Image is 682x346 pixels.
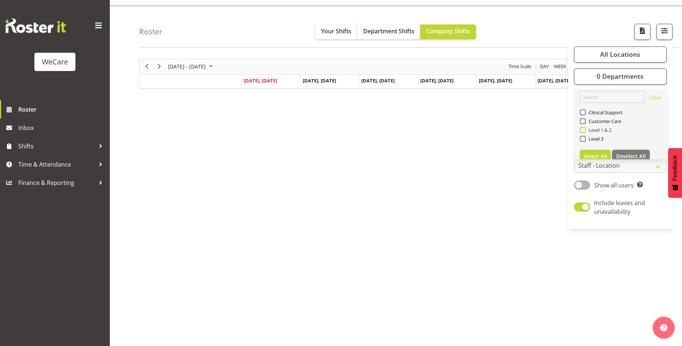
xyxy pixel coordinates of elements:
div: previous period [141,59,153,74]
button: Select All [580,150,611,163]
img: help-xxl-2.png [660,324,667,331]
span: [DATE], [DATE] [420,77,454,84]
h4: Roster [139,27,163,36]
span: Roster [18,104,106,115]
button: Deselect All [612,150,650,163]
span: [DATE], [DATE] [303,77,336,84]
span: Time & Attendance [18,159,95,170]
input: Search [580,91,645,103]
span: Day [539,62,549,71]
span: 0 Departments [597,72,644,81]
span: Company Shifts [426,27,470,35]
span: [DATE] - [DATE] [167,62,206,71]
button: Time Scale [507,62,533,71]
span: Deselect All [616,153,646,160]
span: All Locations [600,50,640,59]
span: Select All [584,153,607,160]
span: Customer Care [586,118,622,124]
div: Timeline Week of October 6, 2025 [139,59,653,89]
button: Filter Shifts [656,24,672,40]
button: Previous [142,62,152,71]
button: Feedback - Show survey [668,148,682,198]
span: [DATE], [DATE] [244,77,277,84]
a: Clear [650,94,661,103]
span: Feedback [672,155,678,181]
span: Shifts [18,141,95,152]
button: Department Shifts [357,25,420,39]
span: Finance & Reporting [18,177,95,188]
span: Time Scale [508,62,532,71]
div: WeCare [42,56,68,67]
span: Show all users [594,181,634,189]
button: Timeline Day [539,62,550,71]
span: [DATE], [DATE] [479,77,512,84]
div: next period [153,59,165,74]
span: Level 1 & 2 [586,127,612,133]
button: Your Shifts [315,25,357,39]
span: Level 3 [586,136,604,142]
span: [DATE], [DATE] [537,77,571,84]
button: Download a PDF of the roster according to the set date range. [634,24,651,40]
button: 0 Departments [574,68,667,85]
button: October 2025 [167,62,216,71]
div: October 06 - 12, 2025 [165,59,217,74]
button: All Locations [574,46,667,63]
span: Include leaves and unavailability [594,199,645,216]
span: [DATE], [DATE] [361,77,395,84]
span: Department Shifts [363,27,414,35]
button: Next [154,62,164,71]
img: Rosterit website logo [5,18,66,33]
span: Inbox [18,122,106,133]
span: Week [553,62,567,71]
button: Timeline Week [553,62,568,71]
span: Your Shifts [321,27,351,35]
span: Clinical Support [586,109,623,115]
button: Company Shifts [420,25,476,39]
